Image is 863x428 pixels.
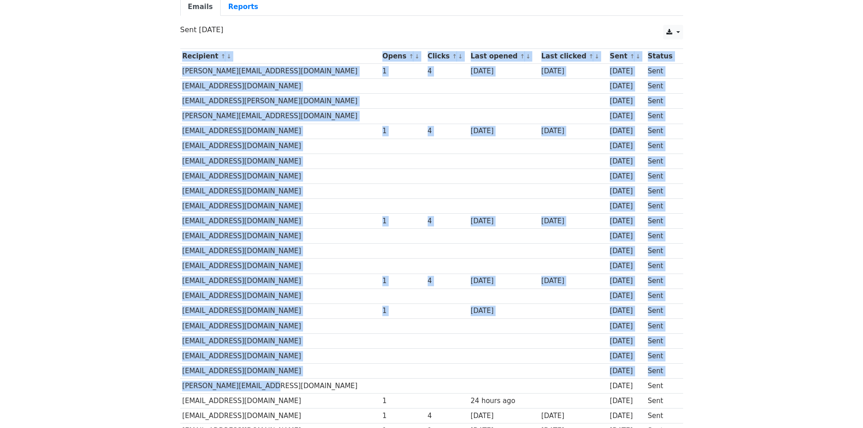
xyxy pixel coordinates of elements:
[646,214,678,229] td: Sent
[180,333,381,348] td: [EMAIL_ADDRESS][DOMAIN_NAME]
[610,156,643,167] div: [DATE]
[180,379,381,394] td: [PERSON_NAME][EMAIL_ADDRESS][DOMAIN_NAME]
[180,348,381,363] td: [EMAIL_ADDRESS][DOMAIN_NAME]
[180,318,381,333] td: [EMAIL_ADDRESS][DOMAIN_NAME]
[646,318,678,333] td: Sent
[610,171,643,182] div: [DATE]
[180,139,381,154] td: [EMAIL_ADDRESS][DOMAIN_NAME]
[646,259,678,274] td: Sent
[520,53,525,60] a: ↑
[607,49,646,64] th: Sent
[180,64,381,79] td: [PERSON_NAME][EMAIL_ADDRESS][DOMAIN_NAME]
[610,276,643,286] div: [DATE]
[382,396,423,406] div: 1
[646,409,678,423] td: Sent
[180,244,381,259] td: [EMAIL_ADDRESS][DOMAIN_NAME]
[471,411,537,421] div: [DATE]
[610,141,643,151] div: [DATE]
[180,303,381,318] td: [EMAIL_ADDRESS][DOMAIN_NAME]
[180,289,381,303] td: [EMAIL_ADDRESS][DOMAIN_NAME]
[180,183,381,198] td: [EMAIL_ADDRESS][DOMAIN_NAME]
[541,216,606,226] div: [DATE]
[610,66,643,77] div: [DATE]
[180,94,381,109] td: [EMAIL_ADDRESS][PERSON_NAME][DOMAIN_NAME]
[646,274,678,289] td: Sent
[180,229,381,244] td: [EMAIL_ADDRESS][DOMAIN_NAME]
[646,49,678,64] th: Status
[646,183,678,198] td: Sent
[610,411,643,421] div: [DATE]
[610,126,643,136] div: [DATE]
[425,49,468,64] th: Clicks
[610,381,643,391] div: [DATE]
[646,199,678,214] td: Sent
[180,274,381,289] td: [EMAIL_ADDRESS][DOMAIN_NAME]
[471,216,537,226] div: [DATE]
[180,154,381,168] td: [EMAIL_ADDRESS][DOMAIN_NAME]
[382,276,423,286] div: 1
[428,66,466,77] div: 4
[180,259,381,274] td: [EMAIL_ADDRESS][DOMAIN_NAME]
[646,124,678,139] td: Sent
[646,303,678,318] td: Sent
[610,366,643,376] div: [DATE]
[180,394,381,409] td: [EMAIL_ADDRESS][DOMAIN_NAME]
[594,53,599,60] a: ↓
[539,49,607,64] th: Last clicked
[646,168,678,183] td: Sent
[380,49,425,64] th: Opens
[818,385,863,428] div: 聊天小工具
[610,321,643,332] div: [DATE]
[180,214,381,229] td: [EMAIL_ADDRESS][DOMAIN_NAME]
[428,216,466,226] div: 4
[646,64,678,79] td: Sent
[471,126,537,136] div: [DATE]
[646,379,678,394] td: Sent
[610,336,643,346] div: [DATE]
[610,216,643,226] div: [DATE]
[428,126,466,136] div: 4
[610,261,643,271] div: [DATE]
[382,126,423,136] div: 1
[471,66,537,77] div: [DATE]
[180,49,381,64] th: Recipient
[646,244,678,259] td: Sent
[610,291,643,301] div: [DATE]
[221,53,226,60] a: ↑
[458,53,463,60] a: ↓
[180,124,381,139] td: [EMAIL_ADDRESS][DOMAIN_NAME]
[382,411,423,421] div: 1
[630,53,635,60] a: ↑
[610,111,643,121] div: [DATE]
[610,201,643,212] div: [DATE]
[610,306,643,316] div: [DATE]
[227,53,231,60] a: ↓
[541,276,606,286] div: [DATE]
[471,276,537,286] div: [DATE]
[415,53,419,60] a: ↓
[409,53,414,60] a: ↑
[382,66,423,77] div: 1
[646,109,678,124] td: Sent
[180,168,381,183] td: [EMAIL_ADDRESS][DOMAIN_NAME]
[646,364,678,379] td: Sent
[610,186,643,197] div: [DATE]
[180,409,381,423] td: [EMAIL_ADDRESS][DOMAIN_NAME]
[180,109,381,124] td: [PERSON_NAME][EMAIL_ADDRESS][DOMAIN_NAME]
[610,231,643,241] div: [DATE]
[610,351,643,361] div: [DATE]
[471,396,537,406] div: 24 hours ago
[180,25,683,34] p: Sent [DATE]
[541,66,606,77] div: [DATE]
[382,306,423,316] div: 1
[180,364,381,379] td: [EMAIL_ADDRESS][DOMAIN_NAME]
[471,306,537,316] div: [DATE]
[452,53,457,60] a: ↑
[646,154,678,168] td: Sent
[589,53,594,60] a: ↑
[428,276,466,286] div: 4
[646,139,678,154] td: Sent
[646,229,678,244] td: Sent
[468,49,539,64] th: Last opened
[541,411,606,421] div: [DATE]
